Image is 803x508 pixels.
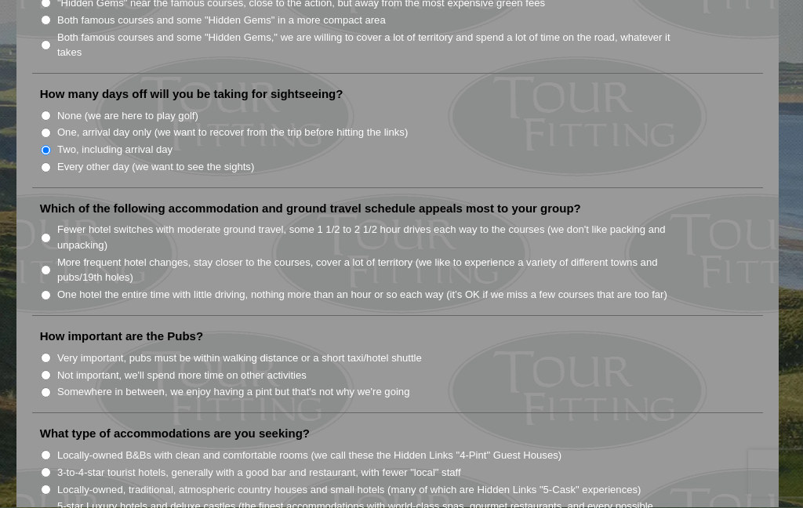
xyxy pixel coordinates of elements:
label: Fewer hotel switches with moderate ground travel, some 1 1/2 to 2 1/2 hour drives each way to the... [57,223,676,253]
label: Locally-owned B&Bs with clean and comfortable rooms (we call these the Hidden Links "4-Pint" Gues... [57,448,561,464]
label: None (we are here to play golf) [57,109,198,125]
label: What type of accommodations are you seeking? [40,426,310,442]
label: Every other day (we want to see the sights) [57,160,254,176]
label: 3-to-4-star tourist hotels, generally with a good bar and restaurant, with fewer "local" staff [57,466,461,481]
label: Which of the following accommodation and ground travel schedule appeals most to your group? [40,201,581,217]
label: More frequent hotel changes, stay closer to the courses, cover a lot of territory (we like to exp... [57,256,676,286]
label: Both famous courses and some "Hidden Gems," we are willing to cover a lot of territory and spend ... [57,31,676,61]
label: Two, including arrival day [57,143,173,158]
label: How many days off will you be taking for sightseeing? [40,87,343,103]
label: Somewhere in between, we enjoy having a pint but that's not why we're going [57,385,410,401]
label: Locally-owned, traditional, atmospheric country houses and small hotels (many of which are Hidden... [57,483,641,499]
label: Not important, we'll spend more time on other activities [57,368,307,384]
label: One hotel the entire time with little driving, nothing more than an hour or so each way (it’s OK ... [57,288,667,303]
label: Both famous courses and some "Hidden Gems" in a more compact area [57,13,386,29]
label: One, arrival day only (we want to recover from the trip before hitting the links) [57,125,408,141]
label: How important are the Pubs? [40,329,203,345]
label: Very important, pubs must be within walking distance or a short taxi/hotel shuttle [57,351,422,367]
